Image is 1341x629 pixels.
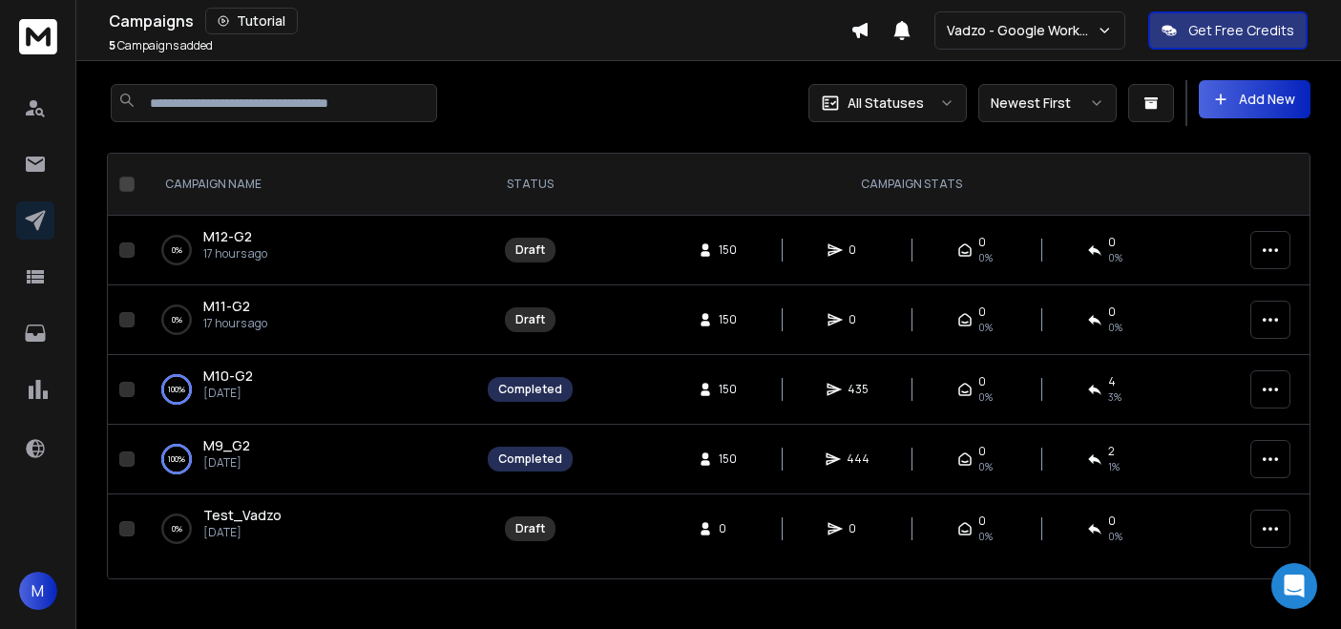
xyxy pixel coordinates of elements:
p: 0 % [172,310,182,329]
p: 17 hours ago [203,316,267,331]
p: 100 % [168,380,185,399]
span: 0 [978,304,986,320]
span: 0 [1108,235,1116,250]
a: M9_G2 [203,436,250,455]
td: 0%M11-G217 hours ago [142,285,476,355]
td: 0%Test_Vadzo[DATE] [142,494,476,564]
span: 3 % [1108,389,1121,405]
a: M12-G2 [203,227,252,246]
span: 0 [719,521,738,536]
p: Vadzo - Google Workspace [947,21,1097,40]
span: M9_G2 [203,436,250,454]
a: M11-G2 [203,297,250,316]
span: 150 [719,382,738,397]
span: 0% [978,529,993,544]
div: Draft [515,242,545,258]
p: 17 hours ago [203,246,267,262]
td: 0%M12-G217 hours ago [142,216,476,285]
p: 0 % [172,241,182,260]
span: 150 [719,451,738,467]
p: All Statuses [848,94,924,113]
span: 0% [978,320,993,335]
td: 100%M9_G2[DATE] [142,425,476,494]
div: Open Intercom Messenger [1271,563,1317,609]
span: 0 [978,444,986,459]
span: 0 [849,521,868,536]
span: 435 [848,382,869,397]
button: Get Free Credits [1148,11,1308,50]
div: Completed [498,382,562,397]
p: Get Free Credits [1188,21,1294,40]
p: [DATE] [203,525,282,540]
span: 150 [719,242,738,258]
div: Draft [515,312,545,327]
a: M10-G2 [203,367,253,386]
span: 0% [1108,529,1122,544]
span: Test_Vadzo [203,506,282,524]
button: M [19,572,57,610]
span: 444 [847,451,870,467]
span: M11-G2 [203,297,250,315]
span: 0 [978,514,986,529]
th: CAMPAIGN NAME [142,154,476,216]
p: 0 % [172,519,182,538]
span: 0 [1108,514,1116,529]
span: 0 [849,242,868,258]
td: 100%M10-G2[DATE] [142,355,476,425]
p: 100 % [168,450,185,469]
span: 0% [1108,320,1122,335]
a: Test_Vadzo [203,506,282,525]
th: CAMPAIGN STATS [584,154,1239,216]
span: 0% [978,389,993,405]
button: Newest First [978,84,1117,122]
div: Draft [515,521,545,536]
span: 4 [1108,374,1116,389]
th: STATUS [476,154,584,216]
button: Add New [1199,80,1310,118]
span: 0% [1108,250,1122,265]
span: 0% [978,459,993,474]
p: [DATE] [203,455,250,471]
span: 0 [1108,304,1116,320]
span: 0 [849,312,868,327]
span: 0% [978,250,993,265]
div: Campaigns [109,8,850,34]
span: 0 [978,374,986,389]
span: 150 [719,312,738,327]
span: 1 % [1108,459,1120,474]
button: Tutorial [205,8,298,34]
span: M10-G2 [203,367,253,385]
span: M12-G2 [203,227,252,245]
p: Campaigns added [109,38,213,53]
span: 5 [109,37,115,53]
div: Completed [498,451,562,467]
span: 2 [1108,444,1115,459]
span: 0 [978,235,986,250]
p: [DATE] [203,386,253,401]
